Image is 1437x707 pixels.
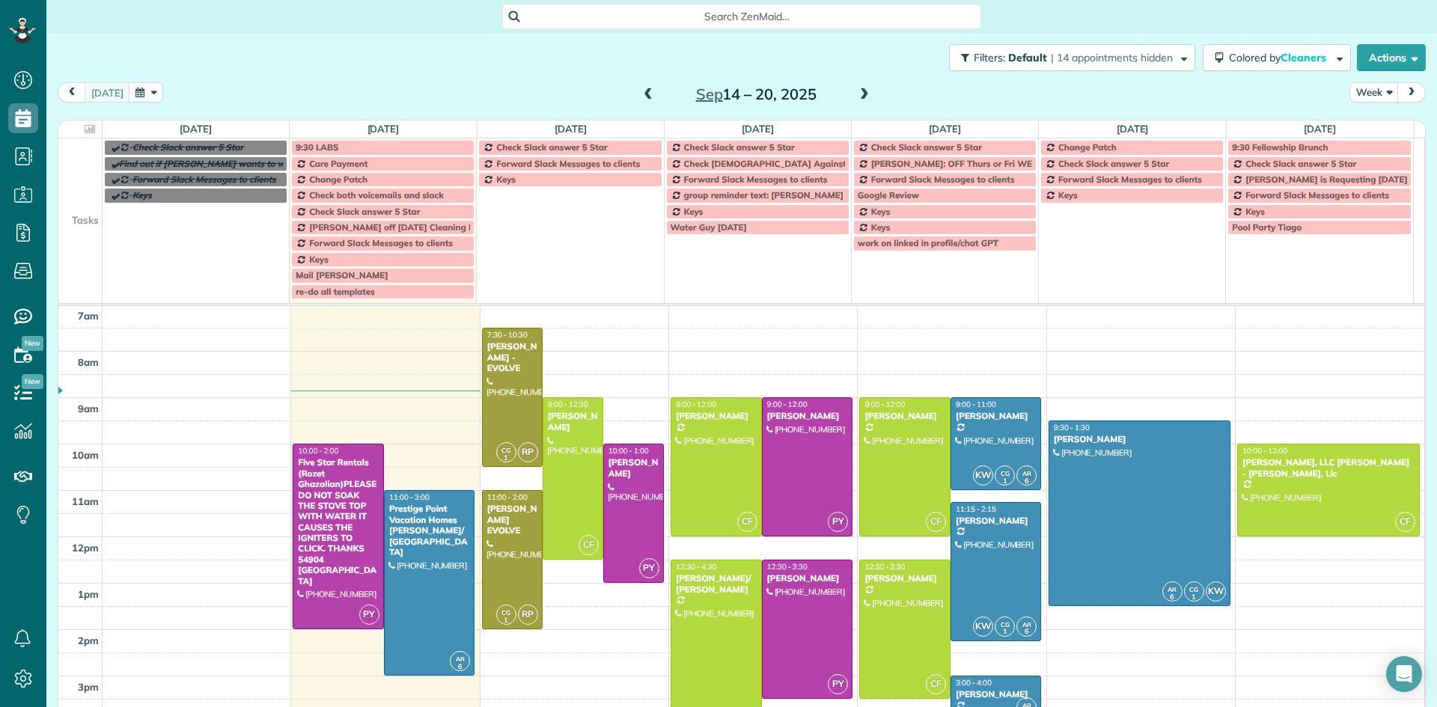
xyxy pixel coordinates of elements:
[926,674,946,694] span: CF
[555,123,587,135] a: [DATE]
[309,254,329,265] span: Keys
[929,123,961,135] a: [DATE]
[309,237,453,248] span: Forward Slack Messages to clients
[496,141,607,153] span: Check Slack answer 5 Star
[22,336,43,351] span: New
[949,44,1195,71] button: Filters: Default | 14 appointments hidden
[78,310,99,322] span: 7am
[955,515,1037,526] div: [PERSON_NAME]
[684,189,843,201] span: group reminder text: [PERSON_NAME]
[78,634,99,646] span: 2pm
[1245,189,1389,201] span: Forward Slack Messages to clients
[1168,585,1177,593] span: AR
[132,174,276,185] span: Forward Slack Messages to clients
[132,189,152,201] span: Keys
[72,542,99,554] span: 12pm
[1051,51,1173,64] span: | 14 appointments hidden
[296,141,338,153] span: 9:30 LABS
[1281,51,1328,64] span: Cleaners
[367,123,400,135] a: [DATE]
[871,206,891,217] span: Keys
[1232,221,1302,233] span: Pool Party Tiago
[487,330,528,340] span: 7:30 - 10:30
[1189,585,1198,593] span: CG
[78,356,99,368] span: 8am
[1397,82,1426,102] button: next
[518,605,538,625] span: RP
[1054,423,1090,432] span: 9:30 - 1:30
[858,189,919,201] span: Google Review
[871,174,1015,185] span: Forward Slack Messages to clients
[1242,446,1287,456] span: 10:00 - 12:00
[1232,141,1328,153] span: 9:30 Fellowship Brunch
[696,85,723,103] span: Sep
[389,492,430,502] span: 11:00 - 3:00
[608,457,659,479] div: [PERSON_NAME]
[1229,51,1331,64] span: Colored by
[309,158,367,169] span: Care Payment
[359,605,379,625] span: PY
[456,655,465,663] span: AR
[676,400,716,409] span: 9:00 - 12:00
[309,174,367,185] span: Change Patch
[58,82,86,102] button: prev
[78,403,99,414] span: 9am
[1017,474,1036,489] small: 6
[296,286,375,297] span: re-do all templates
[995,625,1014,639] small: 1
[298,446,338,456] span: 10:00 - 2:00
[973,616,993,637] span: KW
[180,123,212,135] a: [DATE]
[1017,625,1036,639] small: 6
[1053,434,1226,444] div: [PERSON_NAME]
[296,269,388,281] span: Mail [PERSON_NAME]
[496,174,516,185] span: Keys
[864,400,905,409] span: 9:00 - 12:00
[1245,158,1356,169] span: Check Slack answer 5 Star
[132,141,243,153] span: Check Slack answer 5 Star
[548,400,588,409] span: 9:00 - 12:30
[684,141,795,153] span: Check Slack answer 5 Star
[579,535,599,555] span: CF
[497,613,516,628] small: 1
[676,562,716,572] span: 12:30 - 4:30
[871,141,982,153] span: Check Slack answer 5 Star
[451,660,469,674] small: 6
[766,411,849,421] div: [PERSON_NAME]
[1008,51,1048,64] span: Default
[926,512,946,532] span: CF
[309,189,444,201] span: Check both voicemails and slack
[1058,174,1202,185] span: Forward Slack Messages to clients
[608,446,649,456] span: 10:00 - 1:00
[1203,44,1351,71] button: Colored byCleaners
[119,158,299,169] span: Find out if [PERSON_NAME] wants to work
[974,51,1005,64] span: Filters:
[487,492,528,502] span: 11:00 - 2:00
[942,44,1195,71] a: Filters: Default | 14 appointments hidden
[1185,590,1203,605] small: 1
[864,411,946,421] div: [PERSON_NAME]
[684,158,901,169] span: Check [DEMOGRAPHIC_DATA] Against Spreadsheet
[486,341,538,373] div: [PERSON_NAME] - EVOLVE
[1242,457,1415,479] div: [PERSON_NAME], LLC [PERSON_NAME] - [PERSON_NAME], Llc
[828,512,848,532] span: PY
[78,681,99,693] span: 3pm
[309,221,515,233] span: [PERSON_NAME] off [DATE] Cleaning Restaurant
[767,562,808,572] span: 12:30 - 3:30
[871,158,1052,169] span: [PERSON_NAME]: OFF Thurs or Fri WEEKLY
[662,86,849,102] h2: 14 – 20, 2025
[864,562,905,572] span: 12:30 - 3:30
[497,451,516,465] small: 1
[309,206,420,217] span: Check Slack answer 5 Star
[1001,469,1010,477] span: CG
[955,411,1037,421] div: [PERSON_NAME]
[1357,44,1426,71] button: Actions
[501,608,510,616] span: CG
[1304,123,1336,135] a: [DATE]
[1022,469,1031,477] span: AR
[72,495,99,507] span: 11am
[767,400,808,409] span: 9:00 - 12:00
[858,237,998,248] span: work on linked in profile/chat GPT
[737,512,757,532] span: CF
[1022,620,1031,628] span: AR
